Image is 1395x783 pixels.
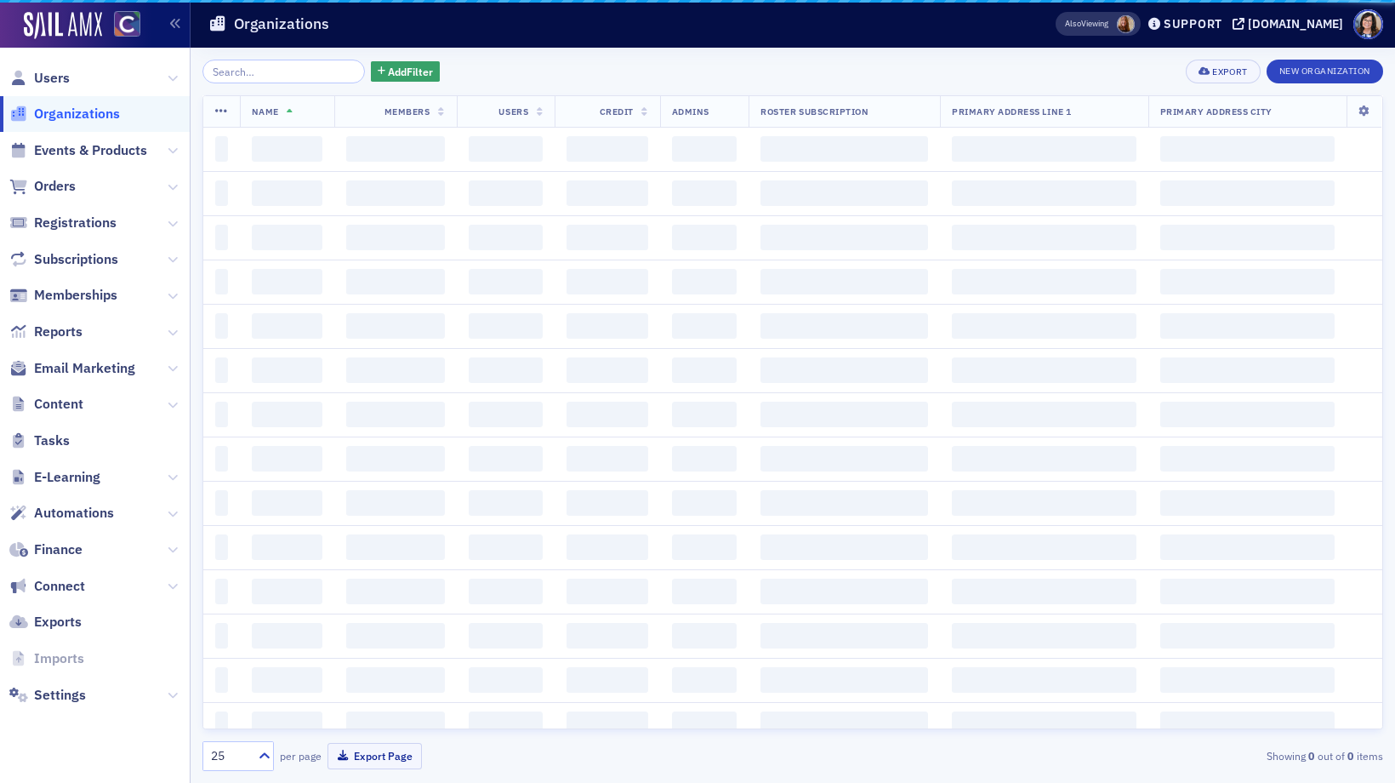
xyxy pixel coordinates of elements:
span: ‌ [952,446,1136,472]
span: ‌ [346,269,444,294]
span: ‌ [252,446,323,472]
div: Support [1164,16,1222,31]
span: ‌ [346,136,444,162]
span: Subscriptions [34,250,118,269]
span: ‌ [215,180,228,206]
strong: 0 [1345,748,1357,763]
span: Automations [34,504,114,523]
label: per page [280,748,322,763]
span: ‌ [252,667,323,693]
span: ‌ [1160,313,1335,339]
a: New Organization [1267,62,1383,77]
a: Tasks [9,432,70,450]
div: [DOMAIN_NAME] [1248,16,1343,31]
span: ‌ [760,313,928,339]
span: ‌ [346,313,444,339]
span: ‌ [469,490,544,516]
span: Settings [34,686,86,705]
a: Events & Products [9,141,147,160]
span: ‌ [1160,180,1335,206]
span: ‌ [1160,623,1335,649]
span: ‌ [952,579,1136,604]
span: ‌ [346,490,444,516]
img: SailAMX [24,12,102,39]
span: ‌ [346,534,444,560]
span: ‌ [346,446,444,472]
span: Primary Address City [1160,106,1273,117]
a: Users [9,69,70,88]
span: ‌ [252,225,323,250]
span: ‌ [469,579,544,604]
button: Export Page [327,743,422,769]
div: Showing out of items [1001,748,1383,763]
span: ‌ [215,579,228,604]
span: ‌ [469,269,544,294]
span: E-Learning [34,468,100,487]
span: ‌ [252,357,323,383]
span: ‌ [760,446,928,472]
span: ‌ [252,313,323,339]
span: ‌ [567,402,648,427]
span: ‌ [215,313,228,339]
a: Orders [9,177,76,196]
span: ‌ [672,402,737,427]
span: ‌ [346,225,444,250]
span: ‌ [1160,579,1335,604]
span: ‌ [952,667,1136,693]
span: ‌ [952,623,1136,649]
span: ‌ [346,402,444,427]
span: ‌ [252,269,323,294]
span: ‌ [952,136,1136,162]
span: ‌ [346,357,444,383]
a: E-Learning [9,468,100,487]
span: ‌ [567,579,648,604]
img: SailAMX [114,11,140,37]
span: Profile [1353,9,1383,39]
span: ‌ [760,136,928,162]
span: ‌ [346,623,444,649]
span: ‌ [1160,534,1335,560]
span: ‌ [760,357,928,383]
span: ‌ [672,490,737,516]
a: Finance [9,540,83,559]
span: ‌ [760,534,928,560]
span: ‌ [672,313,737,339]
span: Imports [34,649,84,668]
button: New Organization [1267,60,1383,83]
span: ‌ [469,712,544,737]
span: ‌ [215,269,228,294]
span: Users [498,106,528,117]
a: Content [9,395,83,414]
span: ‌ [1160,446,1335,472]
div: Also [1065,18,1081,29]
span: Organizations [34,105,120,123]
span: ‌ [215,667,228,693]
span: ‌ [252,180,323,206]
span: ‌ [252,136,323,162]
span: ‌ [469,534,544,560]
span: ‌ [469,446,544,472]
span: Sheila Duggan [1117,15,1135,33]
span: ‌ [567,623,648,649]
span: ‌ [346,667,444,693]
span: ‌ [469,136,544,162]
a: Reports [9,323,83,341]
span: ‌ [952,180,1136,206]
span: ‌ [567,712,648,737]
span: ‌ [672,623,737,649]
span: ‌ [215,402,228,427]
span: ‌ [252,402,323,427]
span: Orders [34,177,76,196]
span: ‌ [1160,490,1335,516]
span: ‌ [1160,136,1335,162]
span: ‌ [672,357,737,383]
span: Email Marketing [34,359,135,378]
span: ‌ [567,136,648,162]
span: ‌ [672,446,737,472]
span: ‌ [567,490,648,516]
span: Name [252,106,279,117]
span: Memberships [34,286,117,305]
span: Viewing [1065,18,1108,30]
span: ‌ [760,712,928,737]
span: ‌ [672,225,737,250]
